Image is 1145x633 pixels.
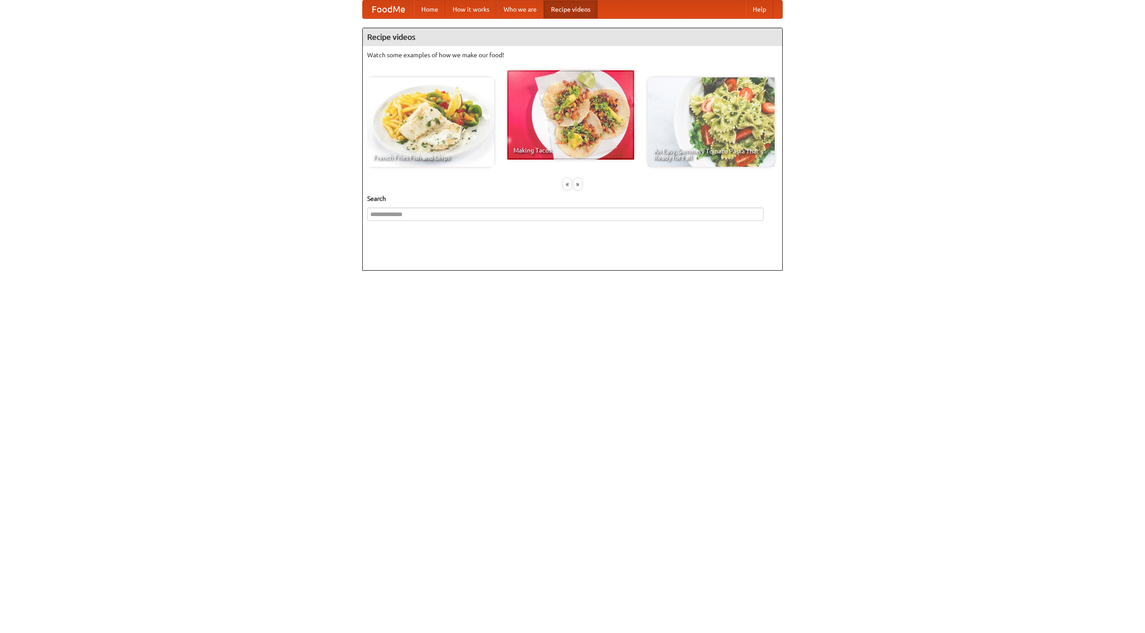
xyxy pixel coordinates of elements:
[648,77,775,167] a: An Easy, Summery Tomato Pasta That's Ready for Fall
[574,178,582,190] div: »
[363,28,782,46] h4: Recipe videos
[746,0,773,18] a: Help
[445,0,496,18] a: How it works
[363,0,414,18] a: FoodMe
[654,148,768,161] span: An Easy, Summery Tomato Pasta That's Ready for Fall
[367,51,778,59] p: Watch some examples of how we make our food!
[367,194,778,203] h5: Search
[544,0,598,18] a: Recipe videos
[563,178,571,190] div: «
[414,0,445,18] a: Home
[513,147,628,153] span: Making Tacos
[367,77,494,167] a: French Fries Fish and Chips
[373,154,488,161] span: French Fries Fish and Chips
[507,70,634,160] a: Making Tacos
[496,0,544,18] a: Who we are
